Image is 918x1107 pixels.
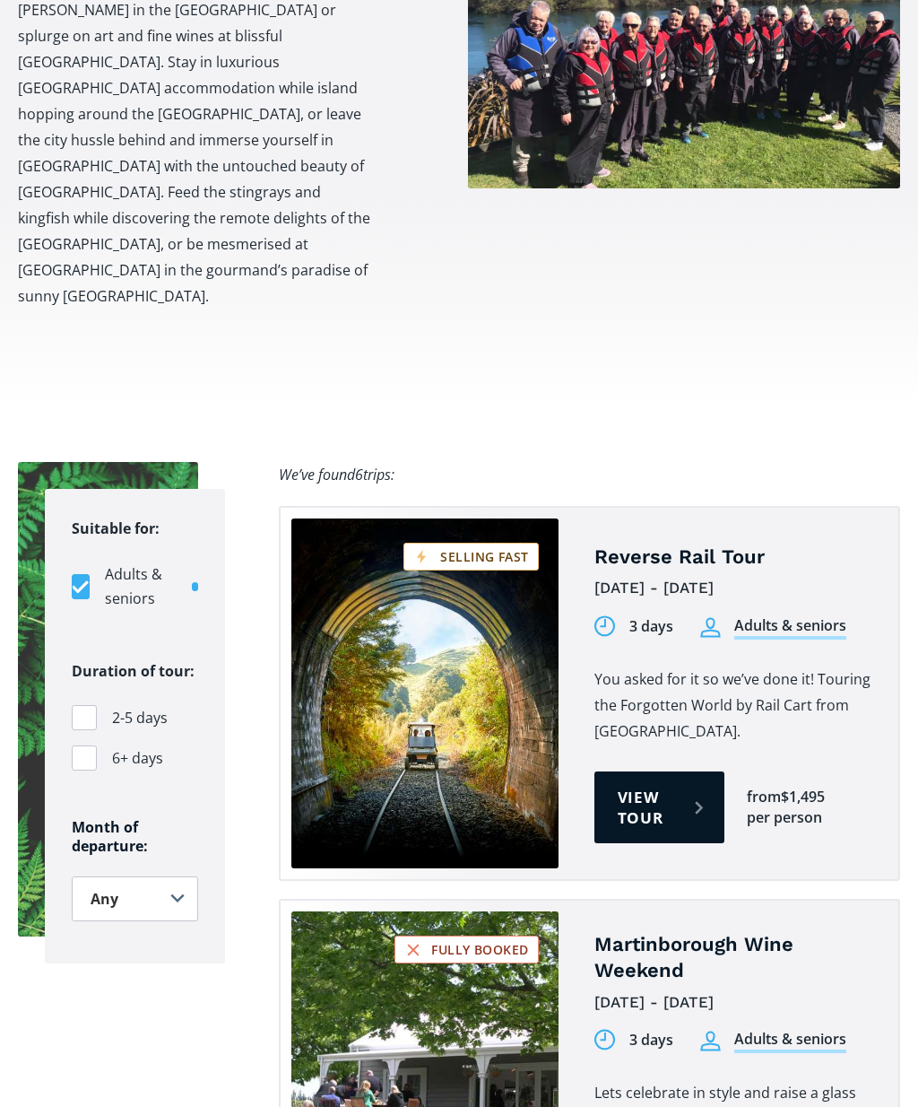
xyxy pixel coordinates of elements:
[355,465,363,484] span: 6
[629,1030,637,1050] div: 3
[734,1029,846,1053] div: Adults & seniors
[594,574,872,602] div: [DATE] - [DATE]
[594,667,872,745] p: You asked for it so we’ve done it! Touring the Forgotten World by Rail Cart from [GEOGRAPHIC_DATA].
[594,932,872,983] h4: Martinborough Wine Weekend
[747,787,781,807] div: from
[747,807,822,828] div: per person
[112,746,163,771] span: 6+ days
[72,658,195,684] legend: Duration of tour:
[734,615,846,640] div: Adults & seniors
[594,989,872,1016] div: [DATE] - [DATE]
[45,489,225,963] form: Filters
[594,545,872,571] h4: Reverse Rail Tour
[641,1030,673,1050] div: days
[641,616,673,637] div: days
[72,818,198,856] h6: Month of departure:
[279,462,394,488] div: We’ve found trips:
[112,706,168,730] span: 2-5 days
[594,771,724,843] a: View tour
[72,516,160,542] legend: Suitable for:
[629,616,637,637] div: 3
[105,562,183,611] span: Adults & seniors
[781,787,825,807] div: $1,495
